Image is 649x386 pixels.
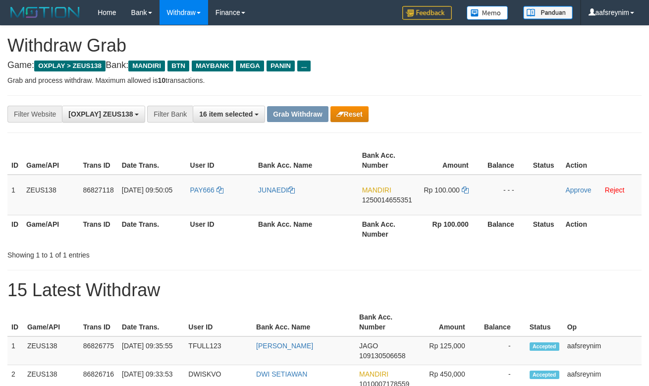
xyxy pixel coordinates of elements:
th: Status [529,146,562,175]
th: Balance [484,146,529,175]
th: Status [526,308,563,336]
th: ID [7,215,22,243]
img: Button%20Memo.svg [467,6,508,20]
h1: Withdraw Grab [7,36,642,56]
span: MEGA [236,61,264,71]
span: Accepted [530,342,559,351]
img: panduan.png [523,6,573,19]
th: Action [561,215,642,243]
th: User ID [186,146,255,175]
th: Game/API [22,146,79,175]
span: Accepted [530,371,559,379]
th: Bank Acc. Name [254,215,358,243]
th: Trans ID [79,215,117,243]
td: [DATE] 09:35:55 [118,336,184,365]
th: Game/API [23,308,79,336]
span: ... [297,61,311,71]
a: Reject [605,186,625,194]
td: - [480,336,526,365]
span: 86827118 [83,186,113,194]
a: Approve [565,186,591,194]
span: Copy 1250014655351 to clipboard [362,196,412,204]
th: Date Trans. [118,308,184,336]
span: 16 item selected [199,110,253,118]
h1: 15 Latest Withdraw [7,280,642,300]
span: Rp 100.000 [424,186,459,194]
th: Balance [484,215,529,243]
th: Rp 100.000 [416,215,484,243]
span: MANDIRI [362,186,391,194]
span: [OXPLAY] ZEUS138 [68,110,133,118]
th: Bank Acc. Number [358,215,416,243]
span: MANDIRI [128,61,165,71]
button: Reset [330,106,369,122]
td: 86826775 [79,336,118,365]
span: [DATE] 09:50:05 [122,186,172,194]
div: Filter Bank [147,106,193,123]
th: Bank Acc. Name [252,308,355,336]
th: ID [7,308,23,336]
th: User ID [184,308,252,336]
td: - - - [484,175,529,215]
th: Action [561,146,642,175]
th: User ID [186,215,255,243]
img: MOTION_logo.png [7,5,83,20]
span: Copy 109130506658 to clipboard [359,352,405,360]
p: Grab and process withdraw. Maximum allowed is transactions. [7,75,642,85]
th: Trans ID [79,308,118,336]
button: Grab Withdraw [267,106,328,122]
td: 1 [7,175,22,215]
a: DWI SETIAWAN [256,370,307,378]
span: OXPLAY > ZEUS138 [34,61,106,71]
th: ID [7,146,22,175]
td: Rp 125,000 [413,336,480,365]
h4: Game: Bank: [7,61,642,70]
td: aafsreynim [563,336,642,365]
a: JUNAEDI [258,186,295,194]
strong: 10 [158,76,165,84]
th: Bank Acc. Number [355,308,413,336]
th: Op [563,308,642,336]
span: BTN [167,61,189,71]
th: Balance [480,308,526,336]
img: Feedback.jpg [402,6,452,20]
th: Amount [413,308,480,336]
div: Showing 1 to 1 of 1 entries [7,246,263,260]
td: TFULL123 [184,336,252,365]
button: [OXPLAY] ZEUS138 [62,106,145,123]
span: MANDIRI [359,370,388,378]
th: Bank Acc. Number [358,146,416,175]
span: MAYBANK [192,61,233,71]
span: JAGO [359,342,378,350]
a: PAY666 [190,186,223,194]
td: 1 [7,336,23,365]
span: PAY666 [190,186,215,194]
th: Date Trans. [118,215,186,243]
td: ZEUS138 [22,175,79,215]
button: 16 item selected [193,106,265,123]
td: ZEUS138 [23,336,79,365]
th: Amount [416,146,484,175]
a: Copy 100000 to clipboard [462,186,469,194]
th: Bank Acc. Name [254,146,358,175]
div: Filter Website [7,106,62,123]
th: Game/API [22,215,79,243]
th: Date Trans. [118,146,186,175]
th: Trans ID [79,146,117,175]
a: [PERSON_NAME] [256,342,313,350]
span: PANIN [267,61,295,71]
th: Status [529,215,562,243]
